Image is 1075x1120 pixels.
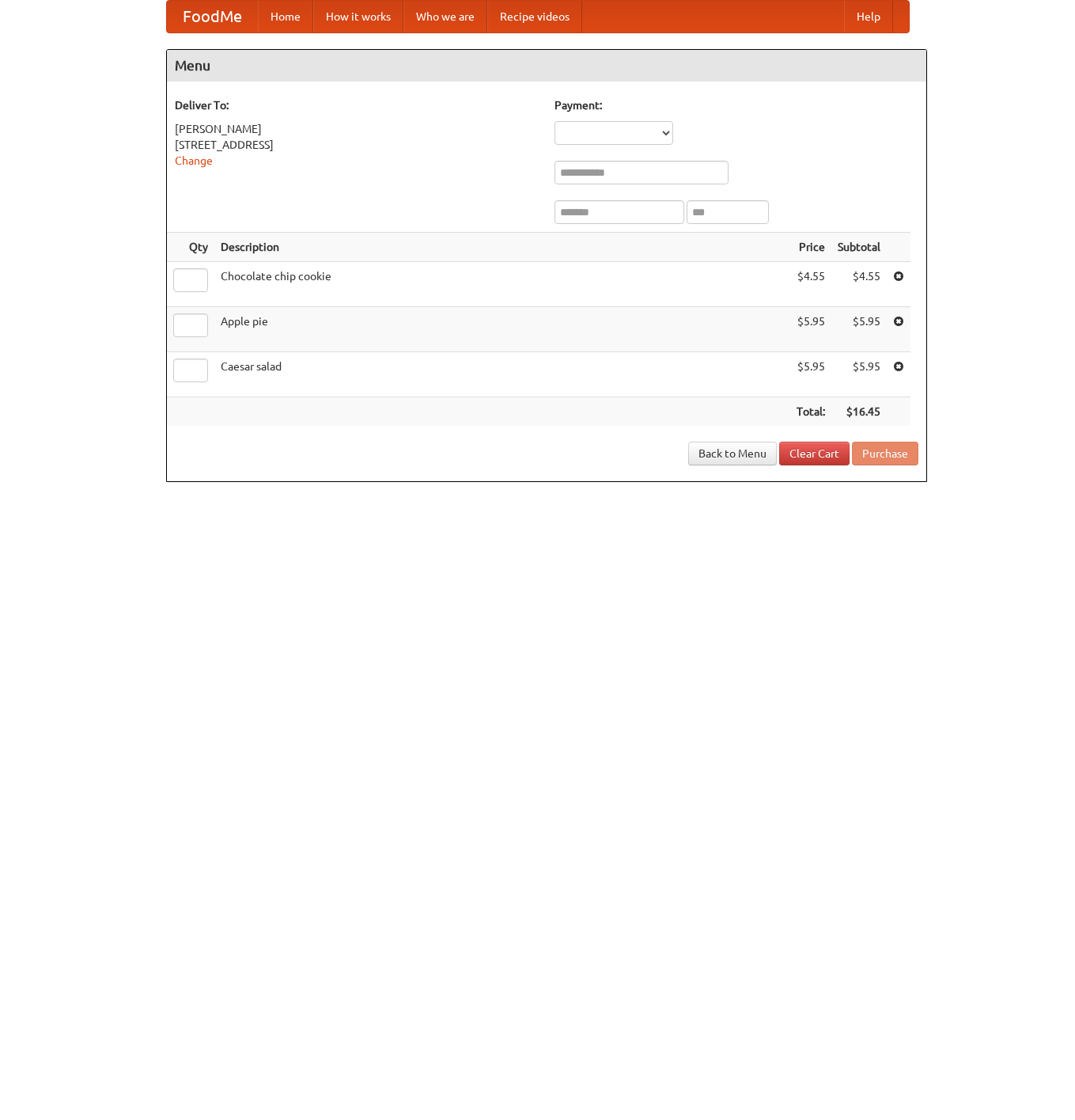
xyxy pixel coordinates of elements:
[555,97,918,113] h5: Payment:
[487,1,582,32] a: Recipe videos
[790,352,831,397] td: $5.95
[167,50,926,82] h4: Menu
[688,442,777,465] a: Back to Menu
[214,307,790,352] td: Apple pie
[831,352,887,397] td: $5.95
[214,233,790,262] th: Description
[790,397,831,427] th: Total:
[175,137,539,153] div: [STREET_ADDRESS]
[313,1,403,32] a: How it works
[844,1,893,32] a: Help
[779,442,850,465] a: Clear Cart
[852,442,918,465] button: Purchase
[790,262,831,307] td: $4.55
[167,233,214,262] th: Qty
[831,397,887,427] th: $16.45
[214,262,790,307] td: Chocolate chip cookie
[831,262,887,307] td: $4.55
[831,307,887,352] td: $5.95
[214,352,790,397] td: Caesar salad
[790,233,831,262] th: Price
[831,233,887,262] th: Subtotal
[175,154,213,167] a: Change
[790,307,831,352] td: $5.95
[167,1,258,32] a: FoodMe
[175,97,539,113] h5: Deliver To:
[403,1,487,32] a: Who we are
[258,1,313,32] a: Home
[175,121,539,137] div: [PERSON_NAME]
